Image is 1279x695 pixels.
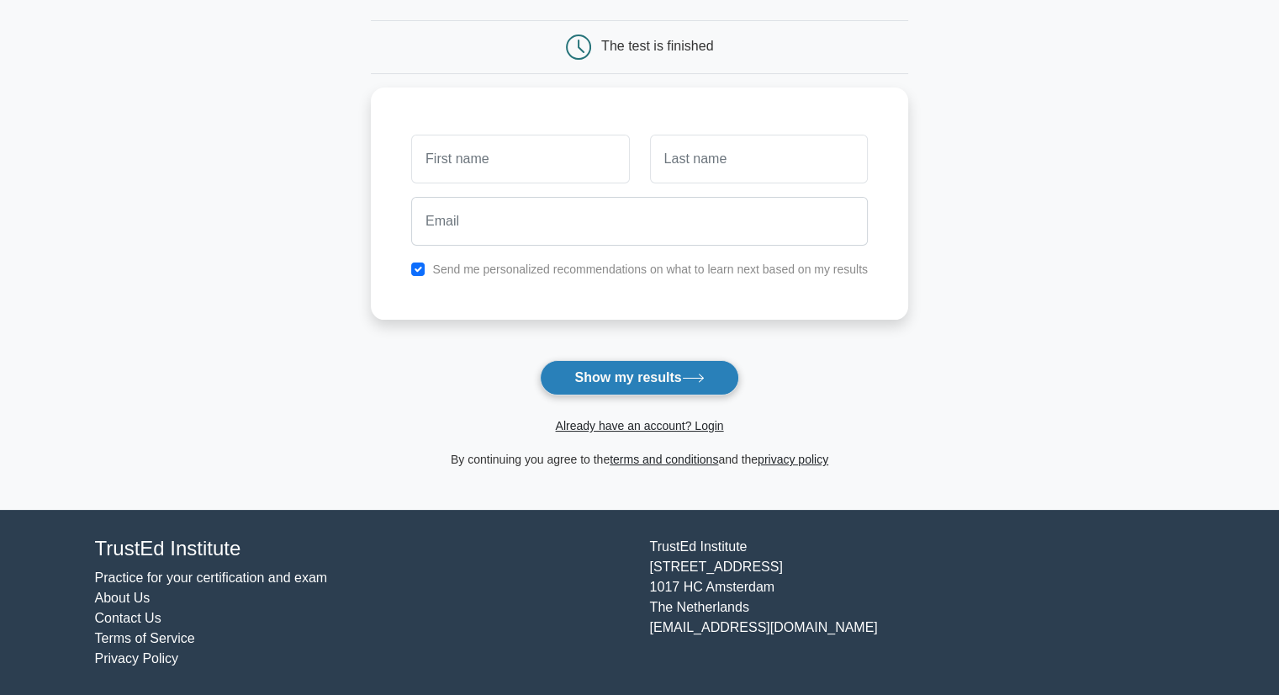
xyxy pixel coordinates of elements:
[411,197,868,246] input: Email
[95,570,328,585] a: Practice for your certification and exam
[432,263,868,276] label: Send me personalized recommendations on what to learn next based on my results
[411,135,629,183] input: First name
[555,419,723,432] a: Already have an account? Login
[95,537,630,561] h4: TrustEd Institute
[650,135,868,183] input: Last name
[610,453,718,466] a: terms and conditions
[540,360,738,395] button: Show my results
[95,611,161,625] a: Contact Us
[361,449,918,470] div: By continuing you agree to the and the
[758,453,828,466] a: privacy policy
[601,39,713,53] div: The test is finished
[95,651,179,666] a: Privacy Policy
[95,591,151,605] a: About Us
[640,537,1195,669] div: TrustEd Institute [STREET_ADDRESS] 1017 HC Amsterdam The Netherlands [EMAIL_ADDRESS][DOMAIN_NAME]
[95,631,195,645] a: Terms of Service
